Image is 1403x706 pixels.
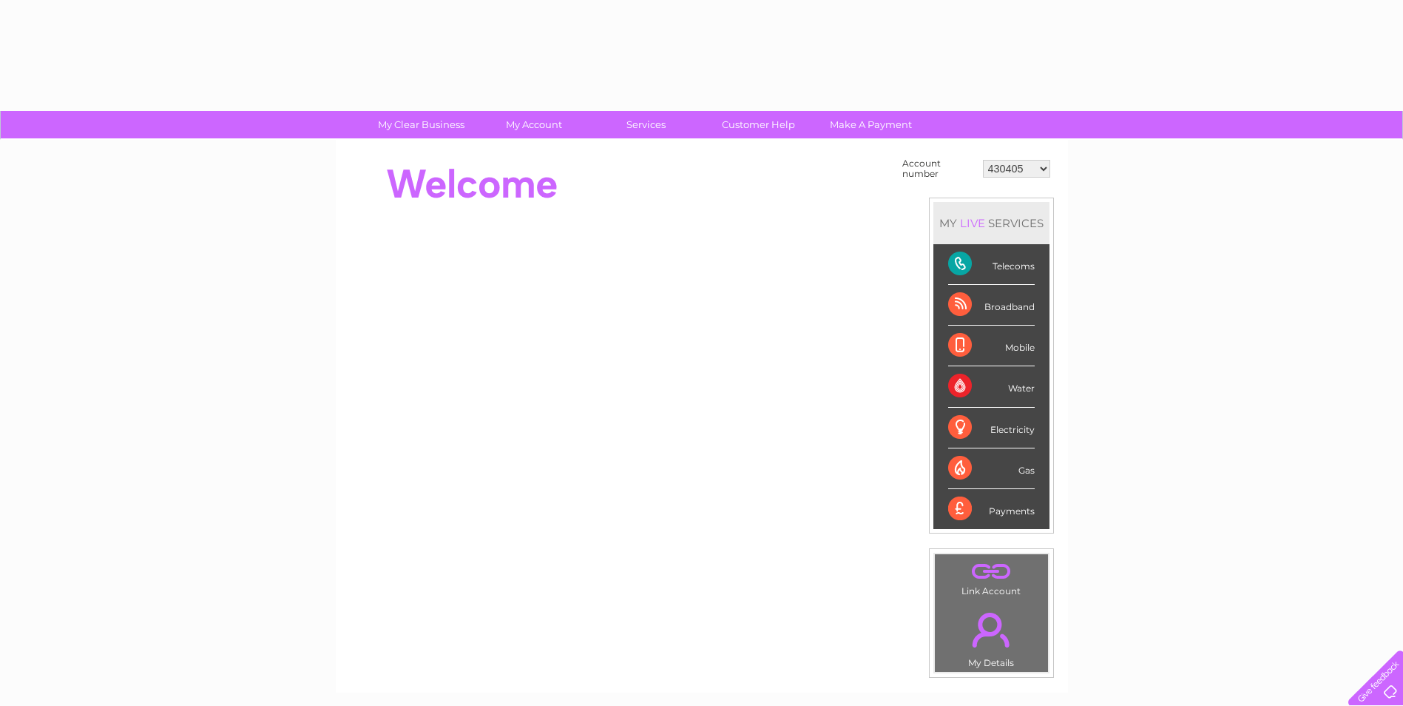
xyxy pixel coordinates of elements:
a: My Clear Business [360,111,482,138]
div: Water [948,366,1035,407]
a: Make A Payment [810,111,932,138]
a: Customer Help [697,111,819,138]
td: Account number [899,155,979,183]
td: My Details [934,600,1049,673]
div: Electricity [948,408,1035,448]
div: Broadband [948,285,1035,326]
a: . [939,604,1044,656]
td: Link Account [934,554,1049,600]
a: My Account [473,111,595,138]
div: LIVE [957,216,988,230]
a: Services [585,111,707,138]
div: Mobile [948,326,1035,366]
div: Gas [948,448,1035,489]
div: Telecoms [948,244,1035,285]
div: MY SERVICES [933,202,1049,244]
a: . [939,558,1044,584]
div: Payments [948,489,1035,529]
